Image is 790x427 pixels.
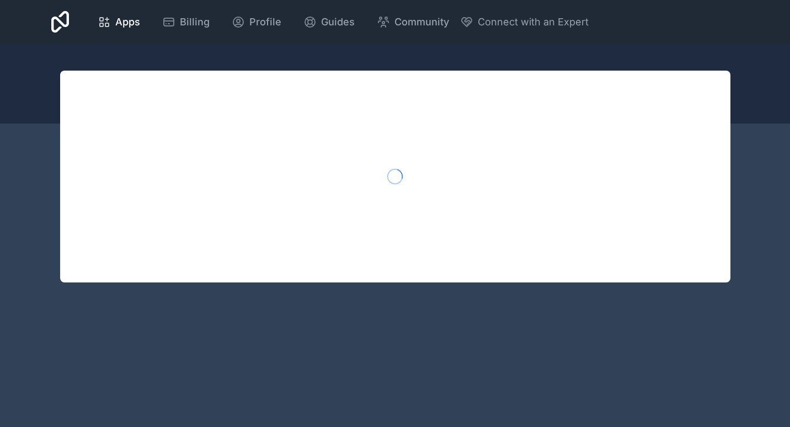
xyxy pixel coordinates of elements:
span: Connect with an Expert [478,14,589,30]
span: Guides [321,14,355,30]
span: Community [394,14,449,30]
span: Profile [249,14,281,30]
span: Apps [115,14,140,30]
span: Billing [180,14,210,30]
a: Profile [223,10,290,34]
a: Guides [295,10,364,34]
a: Community [368,10,458,34]
a: Apps [89,10,149,34]
button: Connect with an Expert [460,14,589,30]
a: Billing [153,10,218,34]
